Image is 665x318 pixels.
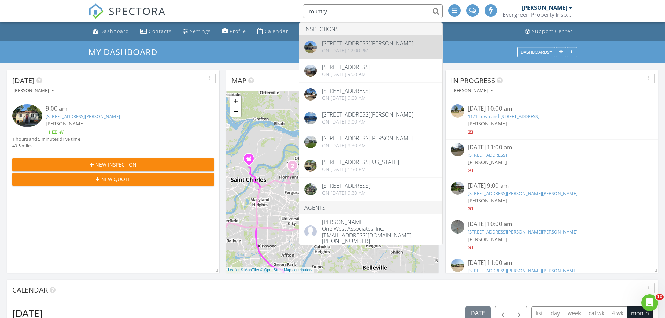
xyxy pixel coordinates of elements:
[322,159,399,165] div: [STREET_ADDRESS][US_STATE]
[452,88,493,93] div: [PERSON_NAME]
[230,96,241,106] a: Zoom in
[95,161,136,168] span: New Inspection
[88,46,163,58] a: My Dashboard
[88,9,166,24] a: SPECTORA
[46,120,85,127] span: [PERSON_NAME]
[12,86,56,96] button: [PERSON_NAME]
[468,104,636,113] div: [DATE] 10:00 am
[322,48,413,53] div: On [DATE] 12:00 pm
[322,225,437,231] div: One West Associates, Inc.
[468,120,507,127] span: [PERSON_NAME]
[468,267,577,274] a: [STREET_ADDRESS][PERSON_NAME][PERSON_NAME]
[532,28,573,35] div: Support Center
[522,25,576,38] a: Support Center
[468,197,507,204] span: [PERSON_NAME]
[249,158,253,163] div: 3301 Carriage Crossing, Saint Charles MO 63301
[468,220,636,229] div: [DATE] 10:00 am
[254,25,291,38] a: Calendar
[299,201,442,214] li: Agents
[451,86,494,96] button: [PERSON_NAME]
[517,47,555,57] button: Dashboards
[303,4,443,18] input: Search everything...
[322,167,399,172] div: On [DATE] 1:30 pm
[641,294,658,311] iframe: Intercom live chat
[451,104,653,135] a: [DATE] 10:00 am 1171 Town and [STREET_ADDRESS] [PERSON_NAME]
[304,65,317,77] img: 8172492%2Fcover_photos%2FMLQJ7GOBA75FyAqDa569%2Foriginal.8172492-1740579941020
[451,143,464,156] img: streetview
[304,225,317,238] img: missingagentphoto.jpg
[304,41,317,53] img: 9329504%2Fcover_photos%2FlHYW9bNwbK9FXgI02USi%2Foriginal.jpg
[451,259,653,290] a: [DATE] 11:00 am [STREET_ADDRESS][PERSON_NAME][PERSON_NAME] [PERSON_NAME]
[265,28,288,35] div: Calendar
[451,182,653,213] a: [DATE] 9:00 am [STREET_ADDRESS][PERSON_NAME][PERSON_NAME] [PERSON_NAME]
[304,112,317,124] img: 7948050%2Fcover_photos%2FiMLGfgqhF8amtuevCsWZ%2Foriginal.7948050-1737135280714
[291,164,294,169] i: 2
[468,113,539,119] a: 1171 Town and [STREET_ADDRESS]
[101,176,131,183] span: New Quote
[304,183,317,195] img: data
[304,160,317,172] img: cover.jpg
[451,143,653,174] a: [DATE] 11:00 am [STREET_ADDRESS] [PERSON_NAME]
[468,190,577,197] a: [STREET_ADDRESS][PERSON_NAME][PERSON_NAME]
[656,294,664,300] span: 10
[468,259,636,267] div: [DATE] 11:00 am
[322,183,370,188] div: [STREET_ADDRESS]
[190,28,211,35] div: Settings
[138,25,175,38] a: Contacts
[12,104,42,127] img: 9356379%2Fcover_photos%2FvgSL1vuGrDjhpusU2NFv%2Fsmall.jpg
[322,64,370,70] div: [STREET_ADDRESS]
[304,88,317,101] img: 8165376%2Fcover_photos%2FlqtcMOZMo5Q77m2bTPCK%2Foriginal.8165376-1740668999839
[322,95,370,101] div: On [DATE] 9:00 am
[322,112,413,117] div: [STREET_ADDRESS][PERSON_NAME]
[90,25,132,38] a: Dashboard
[12,158,214,171] button: New Inspection
[322,219,437,225] div: [PERSON_NAME]
[468,182,636,190] div: [DATE] 9:00 am
[12,136,80,142] div: 1 hours and 5 minutes drive time
[299,23,442,35] li: Inspections
[109,3,166,18] span: SPECTORA
[468,229,577,235] a: [STREET_ADDRESS][PERSON_NAME][PERSON_NAME]
[468,159,507,165] span: [PERSON_NAME]
[503,11,572,18] div: Evergreen Property Inspectors
[522,4,567,11] div: [PERSON_NAME]
[451,76,495,85] span: In Progress
[219,25,249,38] a: Profile
[322,135,413,141] div: [STREET_ADDRESS][PERSON_NAME]
[520,50,552,54] div: Dashboards
[451,220,653,251] a: [DATE] 10:00 am [STREET_ADDRESS][PERSON_NAME][PERSON_NAME] [PERSON_NAME]
[322,190,370,196] div: On [DATE] 9:30 am
[468,236,507,243] span: [PERSON_NAME]
[451,259,464,272] img: streetview
[231,76,246,85] span: Map
[12,142,80,149] div: 49.5 miles
[241,268,259,272] a: © MapTiler
[12,104,214,149] a: 9:00 am [STREET_ADDRESS][PERSON_NAME] [PERSON_NAME] 1 hours and 5 minutes drive time 49.5 miles
[451,104,464,118] img: streetview
[322,231,437,244] div: [EMAIL_ADDRESS][DOMAIN_NAME] | [PHONE_NUMBER]
[468,143,636,152] div: [DATE] 11:00 am
[12,76,35,85] span: [DATE]
[293,165,297,170] div: 2395 Stirrup Ln, Florissant, MO 63033
[230,106,241,117] a: Zoom out
[88,3,104,19] img: The Best Home Inspection Software - Spectora
[226,267,314,273] div: |
[46,104,197,113] div: 9:00 am
[322,40,413,46] div: [STREET_ADDRESS][PERSON_NAME]
[180,25,214,38] a: Settings
[228,268,239,272] a: Leaflet
[468,152,507,158] a: [STREET_ADDRESS]
[100,28,129,35] div: Dashboard
[304,136,317,148] img: cover.jpg
[46,113,120,119] a: [STREET_ADDRESS][PERSON_NAME]
[322,119,413,125] div: On [DATE] 9:00 am
[260,268,312,272] a: © OpenStreetMap contributors
[12,173,214,186] button: New Quote
[451,220,464,233] img: streetview
[451,182,464,195] img: streetview
[230,28,246,35] div: Profile
[149,28,172,35] div: Contacts
[322,88,370,94] div: [STREET_ADDRESS]
[12,285,48,295] span: Calendar
[322,143,413,148] div: On [DATE] 9:30 am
